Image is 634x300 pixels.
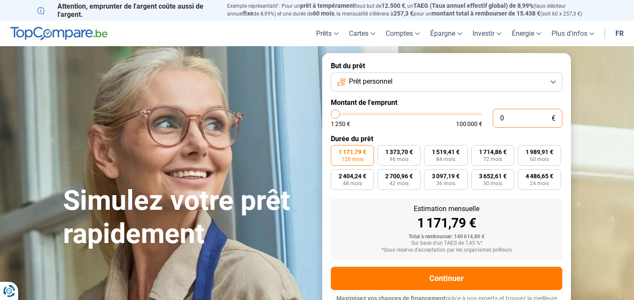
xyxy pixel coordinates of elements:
span: 60 mois [313,10,334,17]
a: Énergie [507,21,546,46]
a: Comptes [380,21,425,46]
a: Prêts [311,21,344,46]
label: Montant de l'emprunt [331,98,562,107]
label: Durée du prêt [331,135,562,143]
span: 4 486,65 € [526,173,553,179]
span: montant total à rembourser de 15.438 € [431,10,540,17]
span: 24 mois [530,181,549,186]
div: Sur base d'un TAEG de 7,45 %* [338,240,555,246]
p: Exemple représentatif : Pour un tous but de , un (taux débiteur annuel de 8,99%) et une durée de ... [227,2,597,18]
span: fixe [243,10,254,17]
div: Total à rembourser: 140 614,80 € [338,234,555,240]
span: 100 000 € [456,121,482,127]
span: 1 250 € [331,121,350,127]
span: 48 mois [343,181,362,186]
a: Investir [467,21,507,46]
span: prêt à tempérament [300,2,355,9]
span: 84 mois [436,157,455,162]
span: € [552,115,555,122]
span: 2 700,96 € [385,173,413,179]
a: Plus d'infos [546,21,599,46]
span: 257,3 € [393,10,413,17]
span: TAEG (Taux annuel effectif global) de 8,99% [413,2,533,9]
span: 120 mois [342,157,364,162]
div: Estimation mensuelle [338,205,555,212]
p: Attention, emprunter de l'argent coûte aussi de l'argent. [37,2,217,19]
a: fr [610,21,629,46]
span: 1 171,79 € [339,149,366,155]
label: But du prêt [331,62,562,70]
span: 1 519,41 € [432,149,460,155]
span: 30 mois [483,181,502,186]
span: 42 mois [390,181,409,186]
span: 1 714,86 € [479,149,507,155]
span: 2 404,24 € [339,173,366,179]
span: 1 989,91 € [526,149,553,155]
div: *Sous réserve d'acceptation par les organismes prêteurs [338,247,555,253]
span: 36 mois [436,181,455,186]
button: Prêt personnel [331,73,562,92]
div: 1 171,79 € [338,217,555,230]
a: Cartes [344,21,380,46]
span: 96 mois [390,157,409,162]
span: 12.500 € [381,2,405,9]
span: 3 652,61 € [479,173,507,179]
span: Prêt personnel [349,77,393,86]
img: TopCompare [10,27,108,41]
span: 60 mois [530,157,549,162]
button: Continuer [331,267,562,290]
h1: Simulez votre prêt rapidement [63,184,312,251]
span: 72 mois [483,157,502,162]
span: 1 373,70 € [385,149,413,155]
a: Épargne [425,21,467,46]
span: 3 097,19 € [432,173,460,179]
